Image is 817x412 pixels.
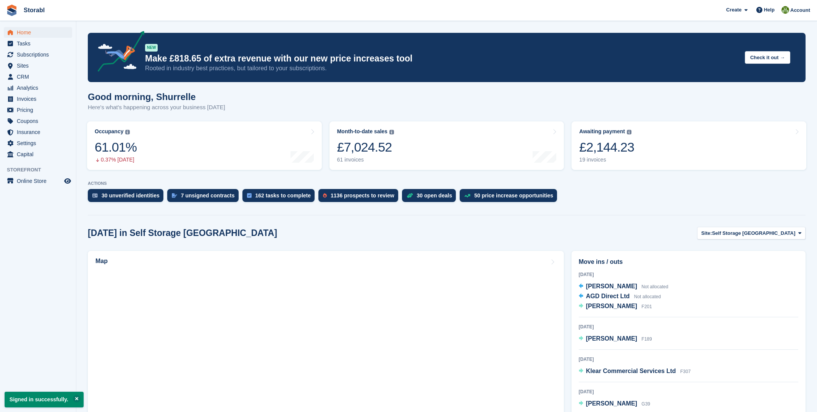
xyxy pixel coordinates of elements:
[87,121,322,170] a: Occupancy 61.01% 0.37% [DATE]
[701,229,712,237] span: Site:
[4,176,72,186] a: menu
[337,139,394,155] div: £7,024.52
[17,82,63,93] span: Analytics
[4,116,72,126] a: menu
[17,127,63,137] span: Insurance
[17,116,63,126] span: Coupons
[641,304,652,309] span: F201
[88,92,225,102] h1: Good morning, Shurrelle
[579,271,798,278] div: [DATE]
[337,128,388,135] div: Month-to-date sales
[4,71,72,82] a: menu
[579,334,652,344] a: [PERSON_NAME] F189
[318,189,402,206] a: 1136 prospects to review
[4,27,72,38] a: menu
[781,6,789,14] img: Shurrelle Harrington
[4,38,72,49] a: menu
[88,189,167,206] a: 30 unverified identities
[474,192,553,199] div: 50 price increase opportunities
[579,399,650,409] a: [PERSON_NAME] G39
[464,194,470,197] img: price_increase_opportunities-93ffe204e8149a01c8c9dc8f82e8f89637d9d84a8eef4429ea346261dce0b2c0.svg
[102,192,160,199] div: 30 unverified identities
[586,335,637,342] span: [PERSON_NAME]
[17,71,63,82] span: CRM
[641,284,668,289] span: Not allocated
[4,127,72,137] a: menu
[95,157,137,163] div: 0.37% [DATE]
[764,6,775,14] span: Help
[586,400,637,407] span: [PERSON_NAME]
[145,64,739,73] p: Rooted in industry best practices, but tailored to your subscriptions.
[572,121,806,170] a: Awaiting payment £2,144.23 19 invoices
[242,189,319,206] a: 162 tasks to complete
[634,294,661,299] span: Not allocated
[4,60,72,71] a: menu
[4,149,72,160] a: menu
[17,60,63,71] span: Sites
[586,368,676,374] span: Klear Commercial Services Ltd
[579,292,661,302] a: AGD Direct Ltd Not allocated
[4,82,72,93] a: menu
[88,228,277,238] h2: [DATE] in Self Storage [GEOGRAPHIC_DATA]
[331,192,394,199] div: 1136 prospects to review
[680,369,691,374] span: F307
[586,283,637,289] span: [PERSON_NAME]
[407,193,413,198] img: deal-1b604bf984904fb50ccaf53a9ad4b4a5d6e5aea283cecdc64d6e3604feb123c2.svg
[579,139,634,155] div: £2,144.23
[88,103,225,112] p: Here's what's happening across your business [DATE]
[4,94,72,104] a: menu
[579,282,668,292] a: [PERSON_NAME] Not allocated
[627,130,631,134] img: icon-info-grey-7440780725fd019a000dd9b08b2336e03edf1995a4989e88bcd33f0948082b44.svg
[17,149,63,160] span: Capital
[586,293,630,299] span: AGD Direct Ltd
[95,128,123,135] div: Occupancy
[579,128,625,135] div: Awaiting payment
[5,392,84,407] p: Signed in successfully.
[726,6,741,14] span: Create
[417,192,452,199] div: 30 open deals
[21,4,48,16] a: Storabl
[95,139,137,155] div: 61.01%
[17,38,63,49] span: Tasks
[17,49,63,60] span: Subscriptions
[167,189,242,206] a: 7 unsigned contracts
[7,166,76,174] span: Storefront
[172,193,177,198] img: contract_signature_icon-13c848040528278c33f63329250d36e43548de30e8caae1d1a13099fd9432cc5.svg
[17,105,63,115] span: Pricing
[586,303,637,309] span: [PERSON_NAME]
[4,138,72,149] a: menu
[712,229,795,237] span: Self Storage [GEOGRAPHIC_DATA]
[697,227,806,239] button: Site: Self Storage [GEOGRAPHIC_DATA]
[88,181,806,186] p: ACTIONS
[323,193,327,198] img: prospect-51fa495bee0391a8d652442698ab0144808aea92771e9ea1ae160a38d050c398.svg
[389,130,394,134] img: icon-info-grey-7440780725fd019a000dd9b08b2336e03edf1995a4989e88bcd33f0948082b44.svg
[460,189,561,206] a: 50 price increase opportunities
[579,257,798,267] h2: Move ins / outs
[579,356,798,363] div: [DATE]
[337,157,394,163] div: 61 invoices
[579,388,798,395] div: [DATE]
[91,31,145,74] img: price-adjustments-announcement-icon-8257ccfd72463d97f412b2fc003d46551f7dbcb40ab6d574587a9cd5c0d94...
[4,105,72,115] a: menu
[145,44,158,52] div: NEW
[579,367,691,376] a: Klear Commercial Services Ltd F307
[579,157,634,163] div: 19 invoices
[63,176,72,186] a: Preview store
[17,138,63,149] span: Settings
[247,193,252,198] img: task-75834270c22a3079a89374b754ae025e5fb1db73e45f91037f5363f120a921f8.svg
[181,192,235,199] div: 7 unsigned contracts
[745,51,790,64] button: Check it out →
[402,189,460,206] a: 30 open deals
[17,27,63,38] span: Home
[4,49,72,60] a: menu
[579,302,652,312] a: [PERSON_NAME] F201
[329,121,564,170] a: Month-to-date sales £7,024.52 61 invoices
[92,193,98,198] img: verify_identity-adf6edd0f0f0b5bbfe63781bf79b02c33cf7c696d77639b501bdc392416b5a36.svg
[790,6,810,14] span: Account
[255,192,311,199] div: 162 tasks to complete
[17,176,63,186] span: Online Store
[145,53,739,64] p: Make £818.65 of extra revenue with our new price increases tool
[641,401,650,407] span: G39
[6,5,18,16] img: stora-icon-8386f47178a22dfd0bd8f6a31ec36ba5ce8667c1dd55bd0f319d3a0aa187defe.svg
[579,323,798,330] div: [DATE]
